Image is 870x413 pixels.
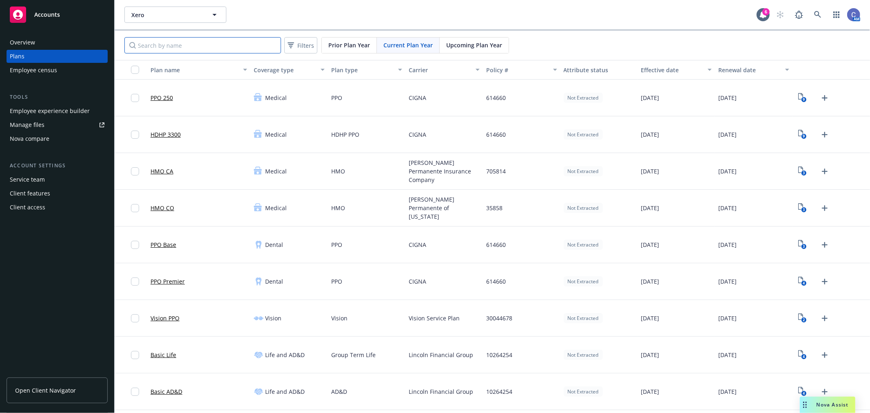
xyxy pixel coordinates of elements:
[803,244,805,249] text: 3
[718,277,737,286] span: [DATE]
[250,60,328,80] button: Coverage type
[718,130,737,139] span: [DATE]
[796,128,809,141] a: View Plan Documents
[328,41,370,49] span: Prior Plan Year
[796,165,809,178] a: View Plan Documents
[151,204,174,212] a: HMO CO
[641,240,659,249] span: [DATE]
[718,240,737,249] span: [DATE]
[818,91,831,104] a: Upload Plan Documents
[328,60,405,80] button: Plan type
[486,93,506,102] span: 614660
[147,60,250,80] button: Plan name
[131,204,139,212] input: Toggle Row Selected
[718,93,737,102] span: [DATE]
[7,173,108,186] a: Service team
[131,278,139,286] input: Toggle Row Selected
[7,50,108,63] a: Plans
[564,66,635,74] div: Attribute status
[409,130,426,139] span: CIGNA
[265,314,281,322] span: Vision
[131,66,139,74] input: Select all
[486,314,512,322] span: 30044678
[265,240,283,249] span: Dental
[847,8,860,21] img: photo
[564,313,603,323] div: Not Extracted
[131,11,202,19] span: Xero
[331,93,342,102] span: PPO
[803,354,805,360] text: 4
[10,187,50,200] div: Client features
[331,66,393,74] div: Plan type
[151,167,173,175] a: HMO CA
[405,60,483,80] button: Carrier
[486,277,506,286] span: 614660
[15,386,76,395] span: Open Client Navigator
[151,351,176,359] a: Basic Life
[817,401,849,408] span: Nova Assist
[7,64,108,77] a: Employee census
[10,104,90,118] div: Employee experience builder
[818,312,831,325] a: Upload Plan Documents
[564,166,603,176] div: Not Extracted
[265,204,287,212] span: Medical
[818,349,831,362] a: Upload Plan Documents
[131,388,139,396] input: Toggle Row Selected
[7,118,108,131] a: Manage files
[7,201,108,214] a: Client access
[800,397,810,413] div: Drag to move
[564,129,603,140] div: Not Extracted
[796,275,809,288] a: View Plan Documents
[10,64,57,77] div: Employee census
[331,204,345,212] span: HMO
[800,397,855,413] button: Nova Assist
[810,7,826,23] a: Search
[151,277,185,286] a: PPO Premier
[641,93,659,102] span: [DATE]
[34,11,60,18] span: Accounts
[641,351,659,359] span: [DATE]
[151,130,181,139] a: HDHP 3300
[331,277,342,286] span: PPO
[10,36,35,49] div: Overview
[265,351,305,359] span: Life and AD&D
[641,204,659,212] span: [DATE]
[803,281,805,286] text: 4
[718,351,737,359] span: [DATE]
[641,130,659,139] span: [DATE]
[638,60,715,80] button: Effective date
[803,171,805,176] text: 3
[151,240,176,249] a: PPO Base
[265,277,283,286] span: Dental
[564,386,603,397] div: Not Extracted
[151,66,238,74] div: Plan name
[151,314,179,322] a: Vision PPO
[818,128,831,141] a: Upload Plan Documents
[331,387,347,396] span: AD&D
[641,277,659,286] span: [DATE]
[486,351,512,359] span: 10264254
[383,41,433,49] span: Current Plan Year
[772,7,788,23] a: Start snowing
[265,93,287,102] span: Medical
[803,207,805,213] text: 3
[409,314,460,322] span: Vision Service Plan
[796,385,809,398] a: View Plan Documents
[560,60,638,80] button: Attribute status
[718,204,737,212] span: [DATE]
[486,204,503,212] span: 35858
[284,37,317,53] button: Filters
[331,240,342,249] span: PPO
[564,350,603,360] div: Not Extracted
[151,387,182,396] a: Basic AD&D
[828,7,845,23] a: Switch app
[265,130,287,139] span: Medical
[131,241,139,249] input: Toggle Row Selected
[818,202,831,215] a: Upload Plan Documents
[331,351,376,359] span: Group Term Life
[265,387,305,396] span: Life and AD&D
[718,66,780,74] div: Renewal date
[564,240,603,250] div: Not Extracted
[331,167,345,175] span: HMO
[10,118,44,131] div: Manage files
